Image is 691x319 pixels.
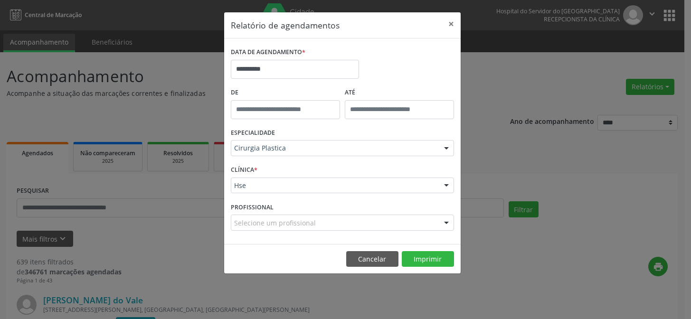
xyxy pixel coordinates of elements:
button: Close [442,12,461,36]
button: Imprimir [402,251,454,267]
span: Cirurgia Plastica [234,143,435,153]
label: PROFISSIONAL [231,200,274,215]
label: De [231,85,340,100]
label: ATÉ [345,85,454,100]
label: ESPECIALIDADE [231,126,275,141]
h5: Relatório de agendamentos [231,19,340,31]
label: CLÍNICA [231,163,257,178]
span: Hse [234,181,435,190]
button: Cancelar [346,251,398,267]
span: Selecione um profissional [234,218,316,228]
label: DATA DE AGENDAMENTO [231,45,305,60]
